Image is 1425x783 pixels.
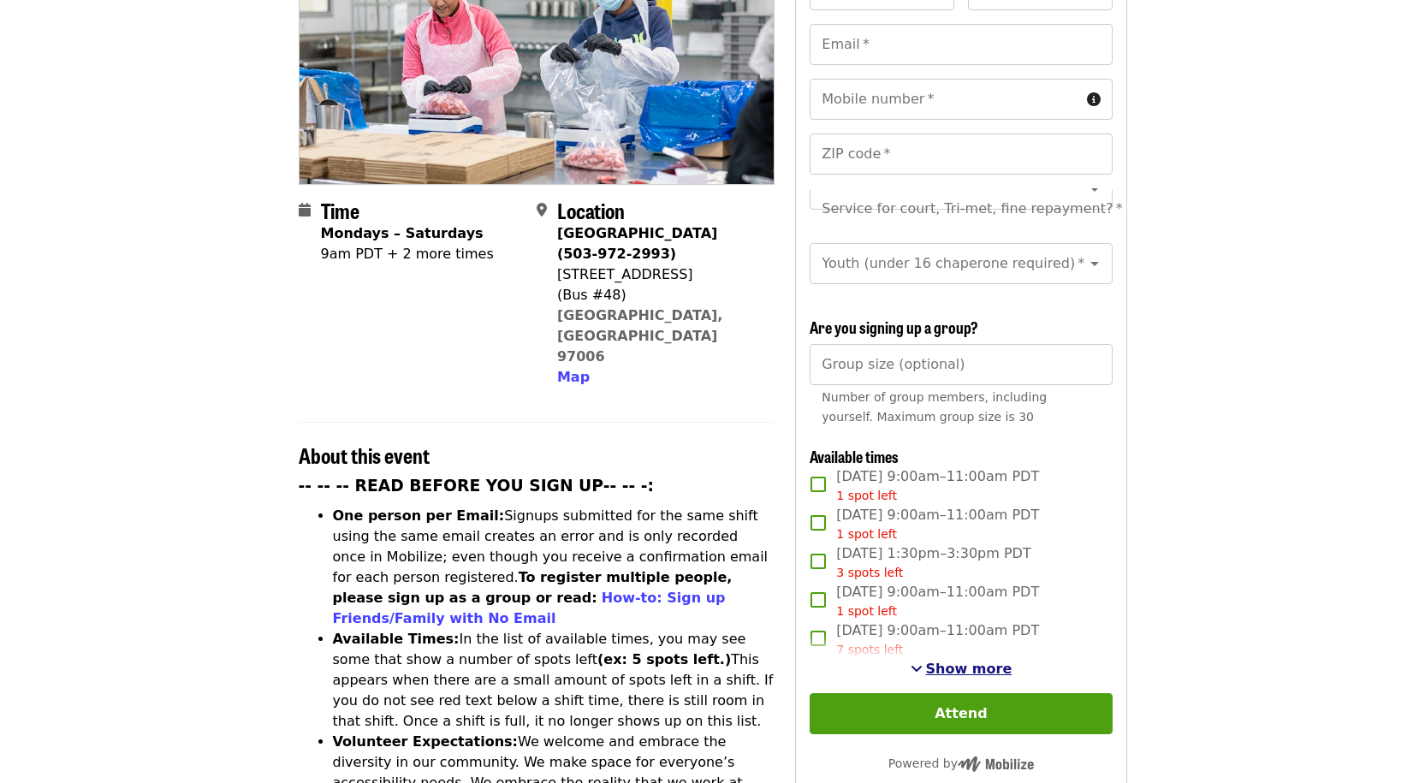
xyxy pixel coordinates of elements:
div: (Bus #48) [557,285,761,305]
span: Show more [926,661,1012,677]
strong: (ex: 5 spots left.) [597,651,731,667]
span: 7 spots left [836,643,903,656]
span: Are you signing up a group? [810,316,978,338]
i: circle-info icon [1087,92,1101,108]
a: How-to: Sign up Friends/Family with No Email [333,590,726,626]
strong: To register multiple people, please sign up as a group or read: [333,569,733,606]
button: Attend [810,693,1112,734]
strong: Mondays – Saturdays [321,225,484,241]
img: Powered by Mobilize [958,756,1034,772]
span: Time [321,195,359,225]
i: map-marker-alt icon [537,202,547,218]
span: 1 spot left [836,604,897,618]
span: Powered by [888,756,1034,770]
i: calendar icon [299,202,311,218]
span: Map [557,369,590,385]
span: 1 spot left [836,527,897,541]
input: Email [810,24,1112,65]
button: Open [1083,252,1107,276]
li: Signups submitted for the same shift using the same email creates an error and is only recorded o... [333,506,775,629]
strong: Available Times: [333,631,460,647]
span: About this event [299,440,430,470]
span: Available times [810,445,899,467]
span: [DATE] 9:00am–11:00am PDT [836,505,1039,543]
li: In the list of available times, you may see some that show a number of spots left This appears wh... [333,629,775,732]
span: [DATE] 1:30pm–3:30pm PDT [836,543,1030,582]
span: [DATE] 9:00am–11:00am PDT [836,582,1039,620]
a: [GEOGRAPHIC_DATA], [GEOGRAPHIC_DATA] 97006 [557,307,723,365]
span: 1 spot left [836,489,897,502]
input: ZIP code [810,133,1112,175]
div: 9am PDT + 2 more times [321,244,494,264]
span: Location [557,195,625,225]
strong: Volunteer Expectations: [333,733,519,750]
input: Mobile number [810,79,1079,120]
strong: -- -- -- READ BEFORE YOU SIGN UP-- -- -: [299,477,655,495]
span: [DATE] 9:00am–11:00am PDT [836,620,1039,659]
button: Open [1083,177,1107,201]
strong: One person per Email: [333,507,505,524]
button: See more timeslots [911,659,1012,679]
input: [object Object] [810,344,1112,385]
span: [DATE] 9:00am–11:00am PDT [836,466,1039,505]
button: Map [557,367,590,388]
span: Number of group members, including yourself. Maximum group size is 30 [822,390,1047,424]
div: [STREET_ADDRESS] [557,264,761,285]
span: 3 spots left [836,566,903,579]
strong: [GEOGRAPHIC_DATA] (503-972-2993) [557,225,717,262]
